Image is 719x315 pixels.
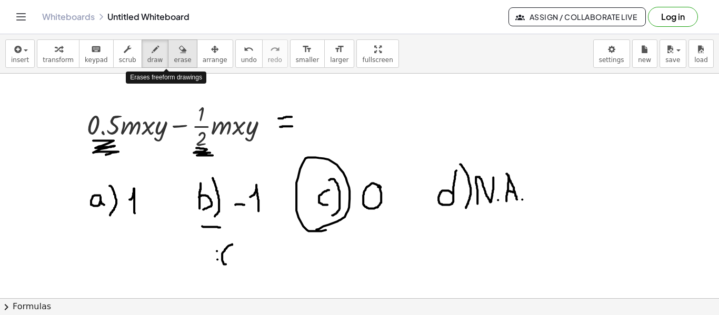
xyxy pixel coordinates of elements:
[665,56,680,64] span: save
[324,39,354,68] button: format_sizelarger
[147,56,163,64] span: draw
[638,56,651,64] span: new
[37,39,79,68] button: transform
[362,56,393,64] span: fullscreen
[244,43,254,56] i: undo
[142,39,169,68] button: draw
[334,43,344,56] i: format_size
[91,43,101,56] i: keyboard
[290,39,325,68] button: format_sizesmaller
[268,56,282,64] span: redo
[270,43,280,56] i: redo
[593,39,630,68] button: settings
[119,56,136,64] span: scrub
[688,39,714,68] button: load
[235,39,263,68] button: undoundo
[694,56,708,64] span: load
[203,56,227,64] span: arrange
[517,12,637,22] span: Assign / Collaborate Live
[632,39,657,68] button: new
[43,56,74,64] span: transform
[599,56,624,64] span: settings
[197,39,233,68] button: arrange
[85,56,108,64] span: keypad
[13,8,29,25] button: Toggle navigation
[126,72,206,84] div: Erases freeform drawings
[262,39,288,68] button: redoredo
[660,39,686,68] button: save
[11,56,29,64] span: insert
[113,39,142,68] button: scrub
[302,43,312,56] i: format_size
[241,56,257,64] span: undo
[508,7,646,26] button: Assign / Collaborate Live
[330,56,348,64] span: larger
[5,39,35,68] button: insert
[296,56,319,64] span: smaller
[168,39,197,68] button: erase
[648,7,698,27] button: Log in
[42,12,95,22] a: Whiteboards
[79,39,114,68] button: keyboardkeypad
[174,56,191,64] span: erase
[356,39,398,68] button: fullscreen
